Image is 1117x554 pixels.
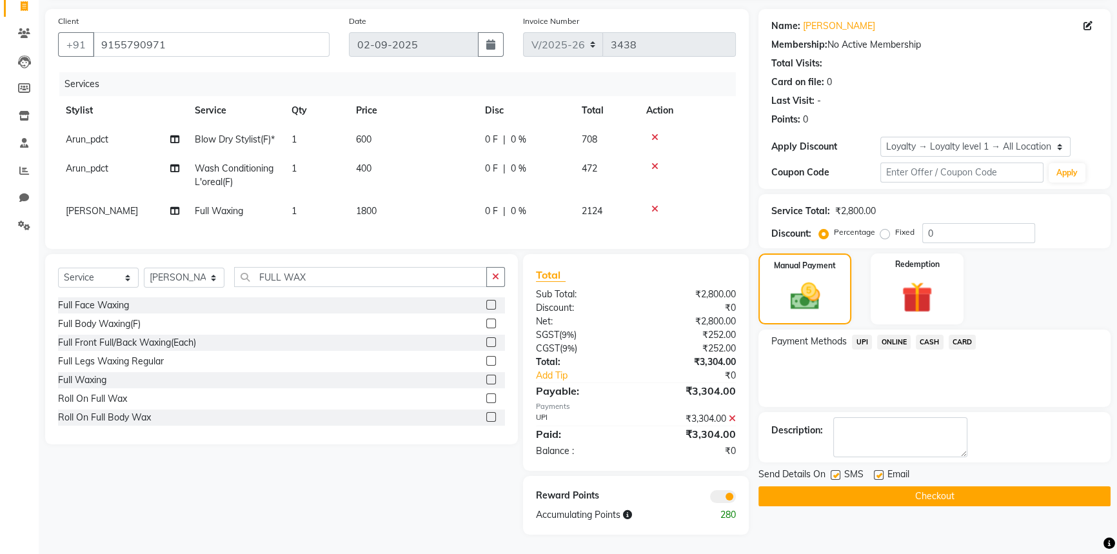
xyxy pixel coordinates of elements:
[536,342,560,354] span: CGST
[187,96,284,125] th: Service
[636,412,746,426] div: ₹3,304.00
[356,163,371,174] span: 400
[771,335,847,348] span: Payment Methods
[636,301,746,315] div: ₹0
[511,162,526,175] span: 0 %
[58,392,127,406] div: Roll On Full Wax
[895,226,914,238] label: Fixed
[511,204,526,218] span: 0 %
[526,301,636,315] div: Discount:
[58,411,151,424] div: Roll On Full Body Wax
[58,299,129,312] div: Full Face Waxing
[93,32,330,57] input: Search by Name/Mobile/Email/Code
[66,134,108,145] span: Arun_pdct
[771,113,800,126] div: Points:
[781,279,829,313] img: _cash.svg
[526,369,655,382] a: Add Tip
[771,166,880,179] div: Coupon Code
[636,328,746,342] div: ₹252.00
[195,205,243,217] span: Full Waxing
[771,94,815,108] div: Last Visit:
[636,288,746,301] div: ₹2,800.00
[835,204,876,218] div: ₹2,800.00
[771,38,827,52] div: Membership:
[526,426,636,442] div: Paid:
[877,335,911,350] span: ONLINE
[771,38,1098,52] div: No Active Membership
[834,226,875,238] label: Percentage
[348,96,477,125] th: Price
[526,315,636,328] div: Net:
[503,133,506,146] span: |
[827,75,832,89] div: 0
[582,134,597,145] span: 708
[636,342,746,355] div: ₹252.00
[880,163,1043,183] input: Enter Offer / Coupon Code
[638,96,736,125] th: Action
[758,486,1111,506] button: Checkout
[526,288,636,301] div: Sub Total:
[654,369,746,382] div: ₹0
[526,328,636,342] div: ( )
[536,329,559,341] span: SGST
[356,134,371,145] span: 600
[771,75,824,89] div: Card on file:
[758,468,825,484] span: Send Details On
[511,133,526,146] span: 0 %
[691,508,746,522] div: 280
[66,205,138,217] span: [PERSON_NAME]
[636,444,746,458] div: ₹0
[803,113,808,126] div: 0
[58,336,196,350] div: Full Front Full/Back Waxing(Each)
[58,96,187,125] th: Stylist
[536,401,736,412] div: Payments
[895,259,940,270] label: Redemption
[771,227,811,241] div: Discount:
[817,94,821,108] div: -
[349,15,366,27] label: Date
[523,15,579,27] label: Invoice Number
[526,412,636,426] div: UPI
[636,426,746,442] div: ₹3,304.00
[949,335,976,350] span: CARD
[58,373,106,387] div: Full Waxing
[574,96,638,125] th: Total
[636,383,746,399] div: ₹3,304.00
[916,335,944,350] span: CASH
[1049,163,1085,183] button: Apply
[485,204,498,218] span: 0 F
[58,15,79,27] label: Client
[477,96,574,125] th: Disc
[636,315,746,328] div: ₹2,800.00
[526,508,691,522] div: Accumulating Points
[284,96,348,125] th: Qty
[485,162,498,175] span: 0 F
[526,342,636,355] div: ( )
[803,19,875,33] a: [PERSON_NAME]
[562,330,574,340] span: 9%
[526,444,636,458] div: Balance :
[503,204,506,218] span: |
[771,140,880,153] div: Apply Discount
[562,343,575,353] span: 9%
[636,355,746,369] div: ₹3,304.00
[58,355,164,368] div: Full Legs Waxing Regular
[771,424,823,437] div: Description:
[536,268,566,282] span: Total
[292,163,297,174] span: 1
[852,335,872,350] span: UPI
[58,32,94,57] button: +91
[892,278,942,317] img: _gift.svg
[292,205,297,217] span: 1
[292,134,297,145] span: 1
[526,383,636,399] div: Payable:
[771,19,800,33] div: Name:
[503,162,506,175] span: |
[195,163,273,188] span: Wash Conditioning L'oreal(F)
[771,204,830,218] div: Service Total:
[234,267,487,287] input: Search or Scan
[582,205,602,217] span: 2124
[58,317,141,331] div: Full Body Waxing(F)
[526,489,636,503] div: Reward Points
[771,57,822,70] div: Total Visits:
